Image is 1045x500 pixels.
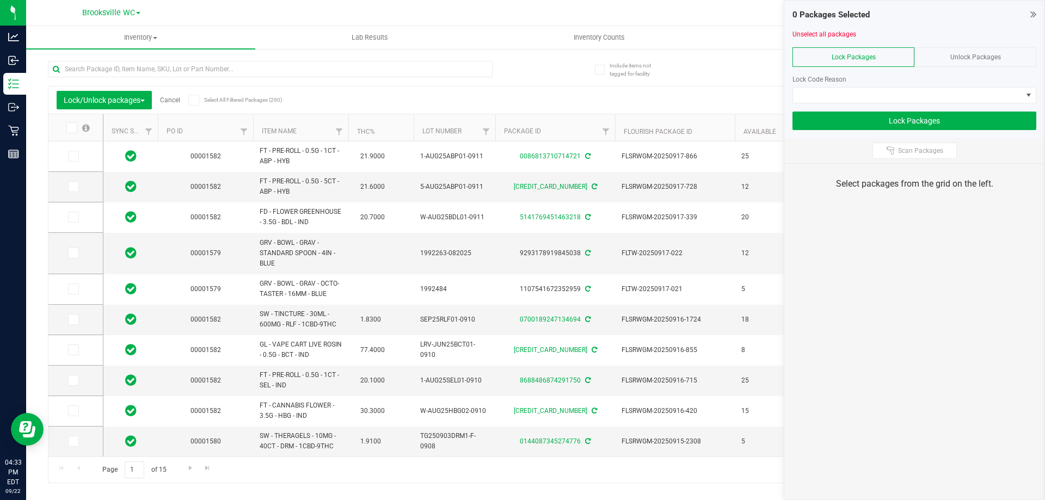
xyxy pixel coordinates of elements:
a: Flourish Package ID [624,128,692,135]
a: 00001582 [190,316,221,323]
a: 00001582 [190,152,221,160]
a: 00001582 [190,346,221,354]
span: In Sync [125,373,137,388]
span: GL - VAPE CART LIVE ROSIN - 0.5G - BCT - IND [260,339,342,360]
span: Sync from Compliance System [583,437,591,445]
iframe: Resource center [11,413,44,446]
span: 5-AUG25ABP01-0911 [420,182,489,192]
a: 00001582 [190,213,221,221]
a: PO ID [167,127,183,135]
span: FLSRWGM-20250916-715 [622,375,728,386]
a: Cancel [160,96,180,104]
a: Lab Results [255,26,484,49]
span: FLSRWGM-20250916-1724 [622,314,728,325]
a: THC% [357,128,375,135]
span: In Sync [125,149,137,164]
a: 00001579 [190,285,221,293]
span: Lock Code Reason [792,76,846,83]
a: Inventory Counts [484,26,714,49]
span: FLSRWGM-20250917-339 [622,212,728,223]
span: SEP25RLF01-0910 [420,314,489,325]
span: 18 [741,314,783,325]
span: 1992484 [420,284,489,294]
span: Lock/Unlock packages [64,96,145,104]
span: FLSRWGM-20250916-855 [622,345,728,355]
a: 0086813710714721 [520,152,581,160]
span: FT - CANNABIS FLOWER - 3.5G - HBG - IND [260,400,342,421]
span: 20.7000 [355,209,390,225]
a: 0700189247134694 [520,316,581,323]
span: GRV - BOWL - GRAV - STANDARD SPOON - 4IN - BLUE [260,238,342,269]
a: Go to the next page [182,461,198,476]
a: [CREDIT_CARD_NUMBER] [514,183,587,190]
span: GRV - BOWL - GRAV - OCTO-TASTER - 16MM - BLUE [260,279,342,299]
span: In Sync [125,342,137,357]
a: 5141769451463218 [520,213,581,221]
a: 8688486874291750 [520,376,581,384]
a: Sync Status [112,127,153,135]
button: Scan Packages [872,143,957,159]
inline-svg: Retail [8,125,19,136]
span: 1.8300 [355,312,386,328]
a: Filter [235,122,253,141]
span: W-AUG25HBG02-0910 [420,406,489,416]
span: Unlock Packages [950,53,1001,61]
span: 1-AUG25SEL01-0910 [420,375,489,386]
a: Go to the last page [200,461,216,476]
button: Lock Packages [792,112,1036,130]
a: 00001582 [190,407,221,415]
a: 0144087345274776 [520,437,581,445]
span: 30.3000 [355,403,390,419]
span: 8 [741,345,783,355]
span: Select all records on this page [82,124,90,132]
span: Sync from Compliance System [583,249,591,257]
span: 77.4000 [355,342,390,358]
span: FLSRWGM-20250915-2308 [622,436,728,447]
p: 09/22 [5,487,21,495]
span: Brooksville WC [82,8,135,17]
span: Select All Filtered Packages (290) [204,97,259,103]
span: TG250903DRM1-F-0908 [420,431,489,452]
div: Select packages from the grid on the left. [798,177,1031,190]
span: Scan Packages [898,146,943,155]
span: Lock Packages [832,53,876,61]
span: 15 [741,406,783,416]
span: SW - THERAGELS - 10MG - 40CT - DRM - 1CBD-9THC [260,431,342,452]
span: Page of 15 [93,461,175,478]
a: Item Name [262,127,297,135]
span: Sync from Compliance System [583,376,591,384]
span: FT - PRE-ROLL - 0.5G - 1CT - ABP - HYB [260,146,342,166]
button: Lock/Unlock packages [57,91,152,109]
span: In Sync [125,312,137,327]
span: In Sync [125,179,137,194]
inline-svg: Inbound [8,55,19,66]
span: Sync from Compliance System [590,346,597,354]
p: 04:33 PM EDT [5,458,21,487]
span: 20 [741,212,783,223]
span: FD - FLOWER GREENHOUSE - 3.5G - BDL - IND [260,207,342,227]
a: [CREDIT_CARD_NUMBER] [514,346,587,354]
span: In Sync [125,281,137,297]
inline-svg: Reports [8,149,19,159]
a: 00001582 [190,183,221,190]
span: FLTW-20250917-021 [622,284,728,294]
a: Filter [477,122,495,141]
span: 20.1000 [355,373,390,388]
span: Inventory [26,33,255,42]
span: 21.9000 [355,149,390,164]
a: 00001582 [190,376,221,384]
a: 00001580 [190,437,221,445]
span: 12 [741,248,783,258]
div: 9293178919845038 [494,248,617,258]
a: Filter [330,122,348,141]
span: Sync from Compliance System [590,183,597,190]
span: 25 [741,151,783,162]
input: 1 [125,461,144,478]
input: Search Package ID, Item Name, SKU, Lot or Part Number... [48,61,493,77]
span: SW - TINCTURE - 30ML - 600MG - RLF - 1CBD-9THC [260,309,342,330]
a: Package ID [504,127,541,135]
a: Filter [140,122,158,141]
a: [CREDIT_CARD_NUMBER] [514,407,587,415]
a: Lot Number [422,127,462,135]
span: W-AUG25BDL01-0911 [420,212,489,223]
